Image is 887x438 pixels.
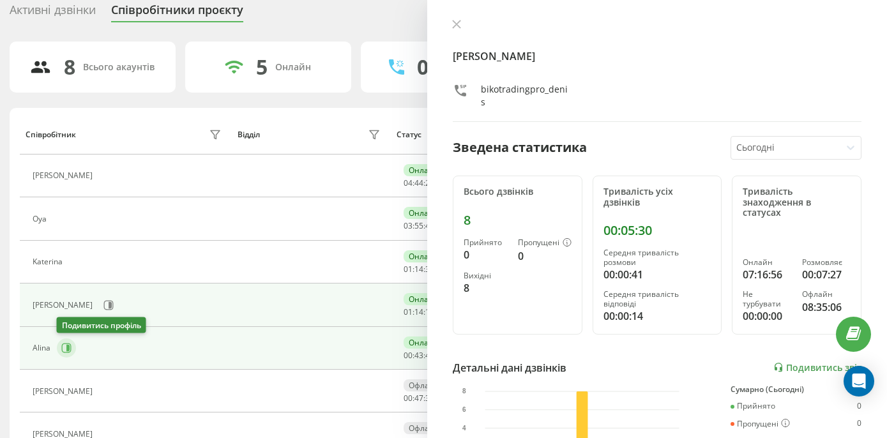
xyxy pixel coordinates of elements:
[773,362,861,373] a: Подивитись звіт
[464,247,508,262] div: 0
[425,306,434,317] span: 10
[404,306,413,317] span: 01
[33,257,66,266] div: Katerina
[731,419,790,429] div: Пропущені
[414,306,423,317] span: 14
[238,130,260,139] div: Відділ
[417,55,428,79] div: 0
[33,301,96,310] div: [PERSON_NAME]
[404,222,434,230] div: : :
[57,317,146,333] div: Подивитись профіль
[64,55,75,79] div: 8
[404,351,434,360] div: : :
[464,213,572,228] div: 8
[802,258,851,267] div: Розмовляє
[404,422,444,434] div: Офлайн
[404,293,444,305] div: Онлайн
[464,271,508,280] div: Вихідні
[404,179,434,188] div: : :
[603,223,711,238] div: 00:05:30
[425,220,434,231] span: 40
[802,267,851,282] div: 00:07:27
[603,248,711,267] div: Середня тривалість розмови
[404,264,413,275] span: 01
[404,394,434,403] div: : :
[481,83,572,109] div: bikotradingpro_denis
[462,388,466,395] text: 8
[425,177,434,188] span: 27
[743,258,791,267] div: Онлайн
[603,290,711,308] div: Середня тривалість відповіді
[404,250,444,262] div: Онлайн
[425,264,434,275] span: 36
[425,350,434,361] span: 40
[425,393,434,404] span: 39
[518,238,572,248] div: Пропущені
[33,387,96,396] div: [PERSON_NAME]
[603,186,711,208] div: Тривалість усіх дзвінків
[743,267,791,282] div: 07:16:56
[603,308,711,324] div: 00:00:14
[404,336,444,349] div: Онлайн
[464,186,572,197] div: Всього дзвінків
[404,393,413,404] span: 00
[26,130,76,139] div: Співробітник
[275,62,311,73] div: Онлайн
[414,393,423,404] span: 47
[404,177,413,188] span: 04
[404,379,444,391] div: Офлайн
[743,308,791,324] div: 00:00:00
[462,406,466,413] text: 6
[404,164,444,176] div: Онлайн
[802,290,851,299] div: Офлайн
[802,299,851,315] div: 08:35:06
[404,308,434,317] div: : :
[453,49,861,64] h4: [PERSON_NAME]
[414,350,423,361] span: 43
[414,220,423,231] span: 55
[10,3,96,23] div: Активні дзвінки
[844,366,874,396] div: Open Intercom Messenger
[743,186,851,218] div: Тривалість знаходження в статусах
[414,177,423,188] span: 44
[397,130,421,139] div: Статус
[743,290,791,308] div: Не турбувати
[111,3,243,23] div: Співробітники проєкту
[33,344,54,352] div: Alina
[603,267,711,282] div: 00:00:41
[731,385,861,394] div: Сумарно (Сьогодні)
[464,238,508,247] div: Прийнято
[414,264,423,275] span: 14
[464,280,508,296] div: 8
[33,171,96,180] div: [PERSON_NAME]
[33,215,50,223] div: Oya
[404,220,413,231] span: 03
[462,425,466,432] text: 4
[453,138,587,157] div: Зведена статистика
[453,360,566,375] div: Детальні дані дзвінків
[404,207,444,219] div: Онлайн
[404,265,434,274] div: : :
[518,248,572,264] div: 0
[256,55,268,79] div: 5
[857,402,861,411] div: 0
[404,350,413,361] span: 00
[857,419,861,429] div: 0
[731,402,775,411] div: Прийнято
[83,62,155,73] div: Всього акаунтів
